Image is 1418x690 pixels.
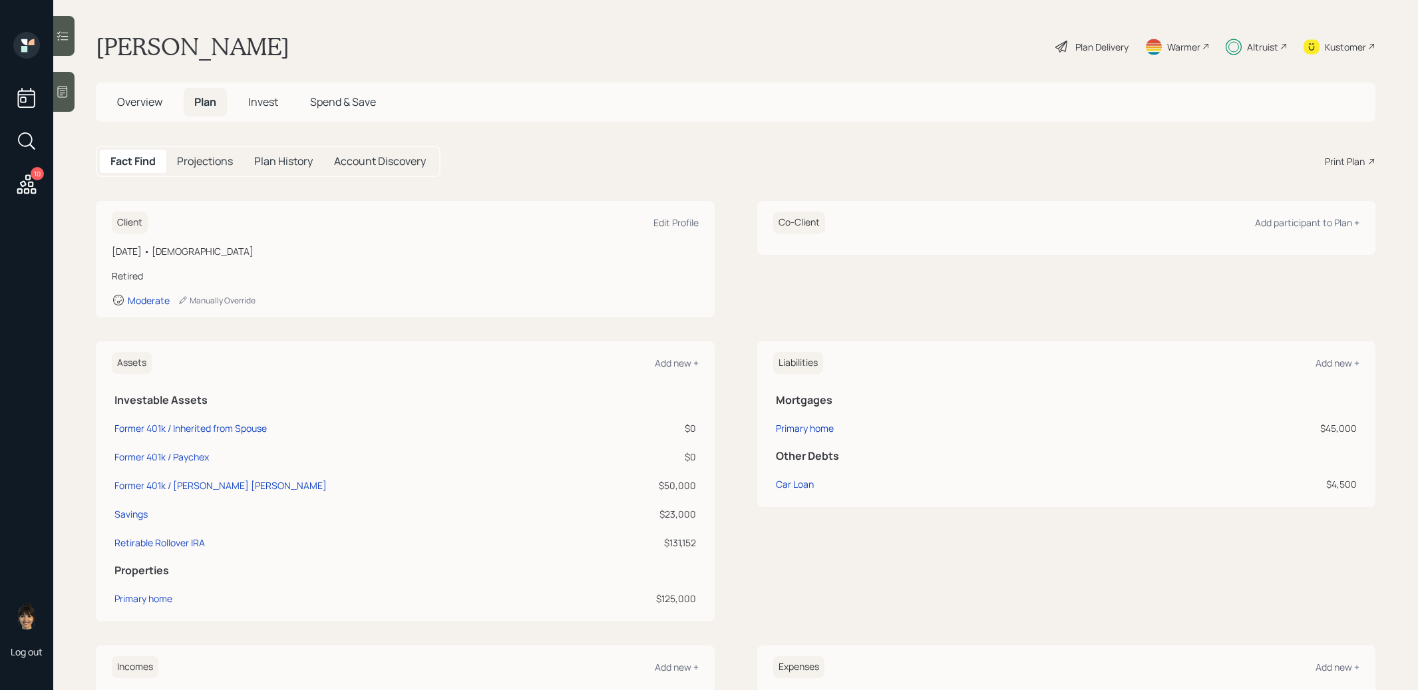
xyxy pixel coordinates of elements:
[177,155,233,168] h5: Projections
[1255,216,1359,229] div: Add participant to Plan +
[112,244,699,258] div: [DATE] • [DEMOGRAPHIC_DATA]
[254,155,313,168] h5: Plan History
[773,656,824,678] h6: Expenses
[1325,154,1365,168] div: Print Plan
[114,450,209,464] div: Former 401k / Paychex
[178,295,256,306] div: Manually Override
[114,478,327,492] div: Former 401k / [PERSON_NAME] [PERSON_NAME]
[11,645,43,658] div: Log out
[334,155,426,168] h5: Account Discovery
[776,477,814,491] div: Car Loan
[1129,421,1357,435] div: $45,000
[194,94,216,109] span: Plan
[31,167,44,180] div: 10
[600,507,696,521] div: $23,000
[114,564,696,577] h5: Properties
[1316,661,1359,673] div: Add new +
[600,478,696,492] div: $50,000
[114,507,148,521] div: Savings
[114,394,696,407] h5: Investable Assets
[112,269,699,283] div: Retired
[600,421,696,435] div: $0
[114,421,267,435] div: Former 401k / Inherited from Spouse
[114,592,172,605] div: Primary home
[655,661,699,673] div: Add new +
[110,155,156,168] h5: Fact Find
[1247,40,1278,54] div: Altruist
[1167,40,1200,54] div: Warmer
[1316,357,1359,369] div: Add new +
[310,94,376,109] span: Spend & Save
[13,603,40,629] img: treva-nostdahl-headshot.png
[776,450,1357,462] h5: Other Debts
[128,294,170,307] div: Moderate
[655,357,699,369] div: Add new +
[653,216,699,229] div: Edit Profile
[773,352,823,374] h6: Liabilities
[112,656,158,678] h6: Incomes
[773,212,825,234] h6: Co-Client
[600,536,696,550] div: $131,152
[776,394,1357,407] h5: Mortgages
[112,212,148,234] h6: Client
[600,450,696,464] div: $0
[112,352,152,374] h6: Assets
[117,94,162,109] span: Overview
[1075,40,1129,54] div: Plan Delivery
[776,421,834,435] div: Primary home
[1129,477,1357,491] div: $4,500
[248,94,278,109] span: Invest
[96,32,289,61] h1: [PERSON_NAME]
[114,536,205,550] div: Retirable Rollover IRA
[1325,40,1366,54] div: Kustomer
[600,592,696,605] div: $125,000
